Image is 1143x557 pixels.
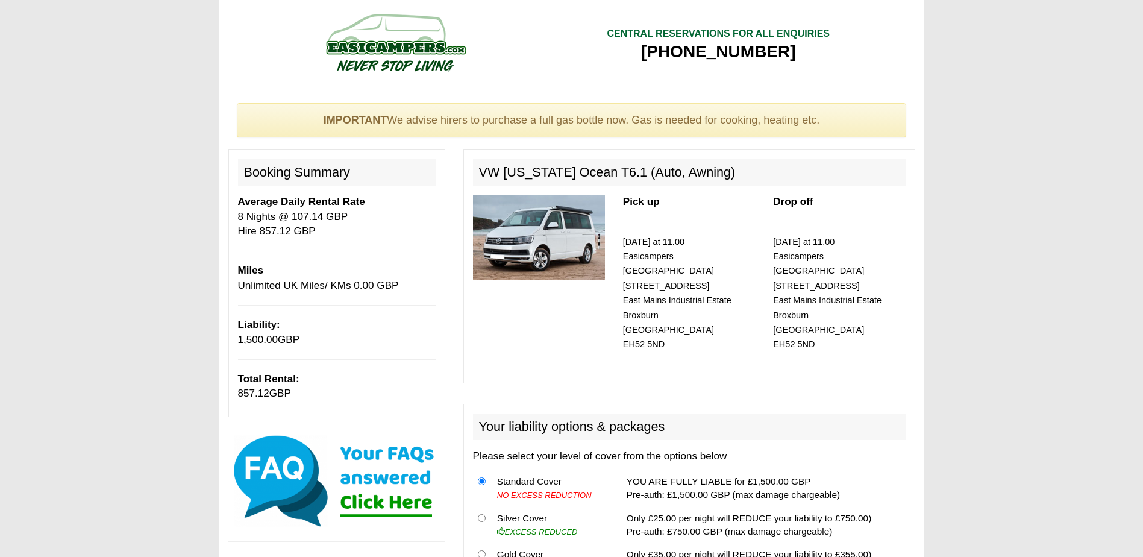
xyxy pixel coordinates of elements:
img: Click here for our most common FAQs [228,433,445,529]
h2: VW [US_STATE] Ocean T6.1 (Auto, Awning) [473,159,906,186]
p: GBP [238,372,436,401]
p: Please select your level of cover from the options below [473,449,906,464]
p: Unlimited UK Miles/ KMs 0.00 GBP [238,263,436,293]
h2: Booking Summary [238,159,436,186]
span: 857.12 [238,388,269,399]
i: EXCESS REDUCED [497,527,578,537]
td: Only £25.00 per night will REDUCE your liability to £750.00) Pre-auth: £750.00 GBP (max damage ch... [622,506,906,543]
strong: IMPORTANT [324,114,387,126]
p: GBP [238,318,436,347]
img: campers-checkout-logo.png [281,9,510,75]
div: [PHONE_NUMBER] [607,41,830,63]
td: Silver Cover [492,506,608,543]
b: Liability: [238,319,280,330]
b: Pick up [623,196,660,207]
small: [DATE] at 11.00 Easicampers [GEOGRAPHIC_DATA] [STREET_ADDRESS] East Mains Industrial Estate Broxb... [773,237,882,350]
td: Standard Cover [492,470,608,507]
td: YOU ARE FULLY LIABLE for £1,500.00 GBP Pre-auth: £1,500.00 GBP (max damage chargeable) [622,470,906,507]
div: We advise hirers to purchase a full gas bottle now. Gas is needed for cooking, heating etc. [237,103,907,138]
h2: Your liability options & packages [473,414,906,440]
small: [DATE] at 11.00 Easicampers [GEOGRAPHIC_DATA] [STREET_ADDRESS] East Mains Industrial Estate Broxb... [623,237,731,350]
b: Average Daily Rental Rate [238,196,365,207]
span: 1,500.00 [238,334,278,345]
b: Miles [238,265,264,276]
i: NO EXCESS REDUCTION [497,491,592,500]
div: CENTRAL RESERVATIONS FOR ALL ENQUIRIES [607,27,830,41]
p: 8 Nights @ 107.14 GBP Hire 857.12 GBP [238,195,436,239]
img: 315.jpg [473,195,605,280]
b: Total Rental: [238,373,299,385]
b: Drop off [773,196,813,207]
